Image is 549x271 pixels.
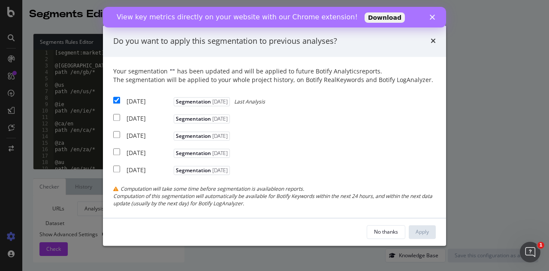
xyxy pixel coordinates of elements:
div: [DATE] [127,97,172,106]
span: [DATE] [211,167,228,174]
span: Computation will take some time before segmentation is available on reports. [121,186,304,193]
div: [DATE] [127,166,172,175]
span: Segmentation [174,97,230,107]
span: [DATE] [211,98,228,106]
div: The segmentation will be applied to your whole project history, on Botify RealKeywords and Botify... [113,76,436,85]
iframe: Intercom live chat [520,242,540,262]
span: [DATE] [211,116,228,123]
iframe: Intercom live chat banner [103,7,446,27]
span: 1 [537,242,544,249]
div: [DATE] [127,115,172,123]
span: " " [170,67,175,76]
div: No thanks [374,228,398,235]
span: Segmentation [174,166,230,175]
div: [DATE] [127,132,172,140]
div: Apply [416,228,429,235]
button: No thanks [367,225,405,239]
div: modal [103,25,446,246]
div: Do you want to apply this segmentation to previous analyses? [113,36,337,47]
div: Computation of this segmentation will automatically be available for Botify Keywords within the n... [113,193,436,207]
span: Segmentation [174,149,230,158]
div: Close [327,8,335,13]
span: Last Analysis [234,98,265,106]
div: times [431,36,436,47]
span: [DATE] [211,133,228,140]
button: Apply [409,225,436,239]
div: [DATE] [127,149,172,158]
span: Segmentation [174,115,230,124]
span: Segmentation [174,132,230,141]
span: [DATE] [211,150,228,157]
div: Your segmentation has been updated and will be applied to future Botify Analytics reports. [113,67,436,85]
